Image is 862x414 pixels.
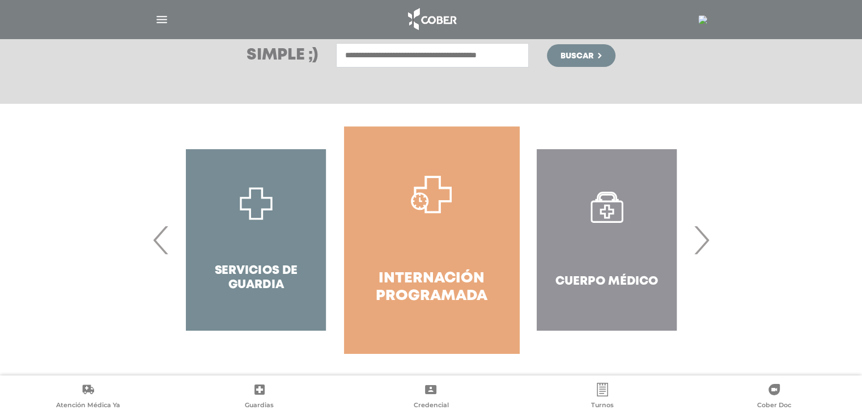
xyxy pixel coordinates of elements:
[150,209,172,271] span: Previous
[56,401,120,411] span: Atención Médica Ya
[413,401,448,411] span: Credencial
[364,270,499,305] h4: Internación Programada
[688,383,860,412] a: Cober Doc
[245,401,274,411] span: Guardias
[174,383,346,412] a: Guardias
[560,52,593,60] span: Buscar
[402,6,461,33] img: logo_cober_home-white.png
[247,48,318,64] h3: Simple ;)
[547,44,615,67] button: Buscar
[591,401,614,411] span: Turnos
[2,383,174,412] a: Atención Médica Ya
[757,401,791,411] span: Cober Doc
[344,126,519,353] a: Internación Programada
[517,383,689,412] a: Turnos
[698,15,707,24] img: 7294
[345,383,517,412] a: Credencial
[155,12,169,27] img: Cober_menu-lines-white.svg
[690,209,712,271] span: Next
